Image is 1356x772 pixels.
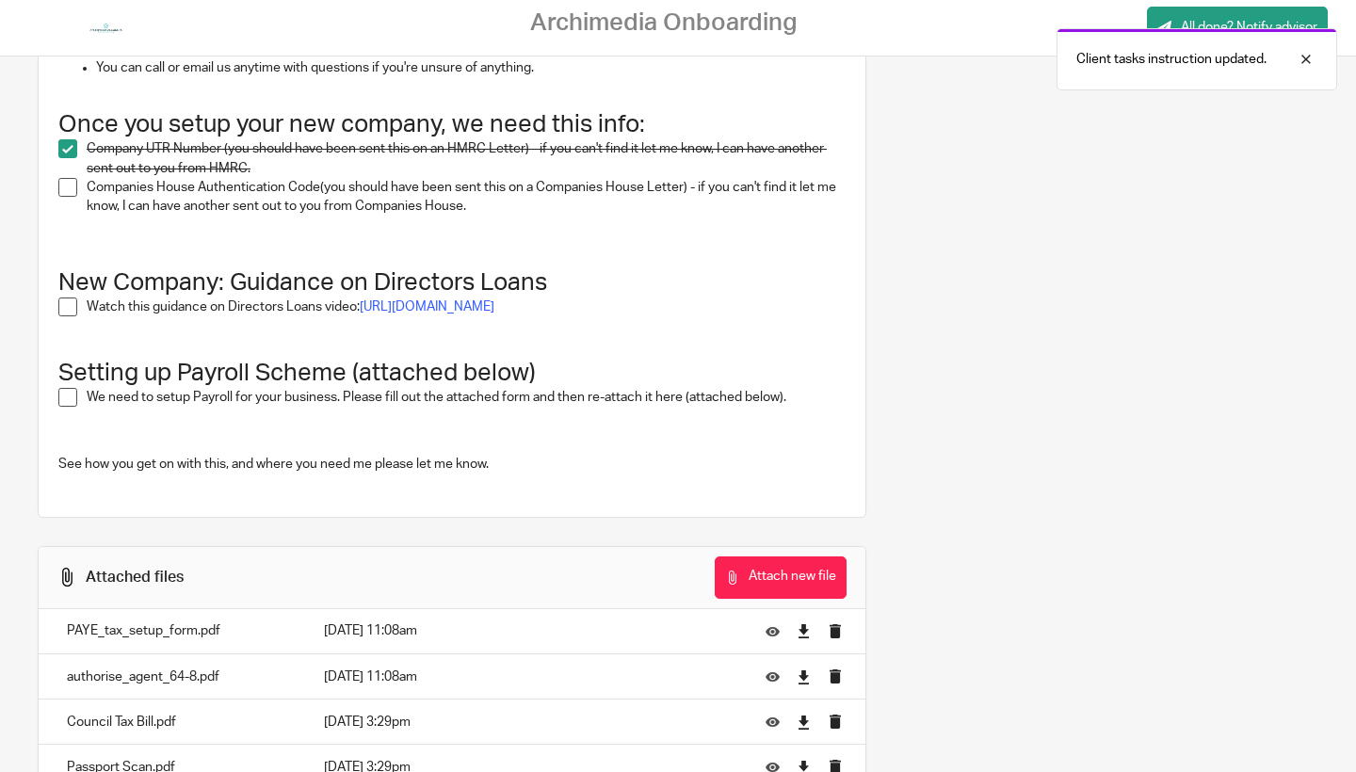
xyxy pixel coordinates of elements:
p: Client tasks instruction updated. [1076,50,1267,69]
p: See how you get on with this, and where you need me please let me know. [58,455,846,474]
p: Watch this guidance on Directors Loans video: [87,298,846,316]
p: Council Tax Bill.pdf [67,713,286,732]
p: [DATE] 11:08am [324,667,737,686]
a: All done? Notify advisor [1147,7,1328,49]
a: Download [797,667,811,686]
h1: Setting up Payroll Scheme (attached below) [58,359,846,388]
p: Companies House Authentication Code(you should have been sent this on a Companies House Letter) -... [87,178,846,217]
div: Attached files [86,568,184,587]
p: authorise_agent_64-8.pdf [67,667,286,686]
p: PAYE_tax_setup_form.pdf [67,621,286,640]
h2: Archimedia Onboarding [530,8,798,38]
h1: Once you setup your new company, we need this info: [58,110,846,139]
button: Attach new file [715,556,847,599]
p: Company UTR Number (you should have been sent this on an HMRC Letter) - if you can't find it let ... [87,139,846,178]
h1: New Company: Guidance on Directors Loans [58,268,846,298]
p: You can call or email us anytime with questions if you're unsure of anything. [96,58,846,77]
a: [URL][DOMAIN_NAME] [360,300,494,314]
a: Download [797,621,811,640]
p: We need to setup Payroll for your business. Please fill out the attached form and then re-attach ... [87,388,846,407]
p: [DATE] 3:29pm [324,713,737,732]
img: Logo%2002%20SVG.jpg [82,14,130,42]
p: [DATE] 11:08am [324,621,737,640]
a: Download [797,713,811,732]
